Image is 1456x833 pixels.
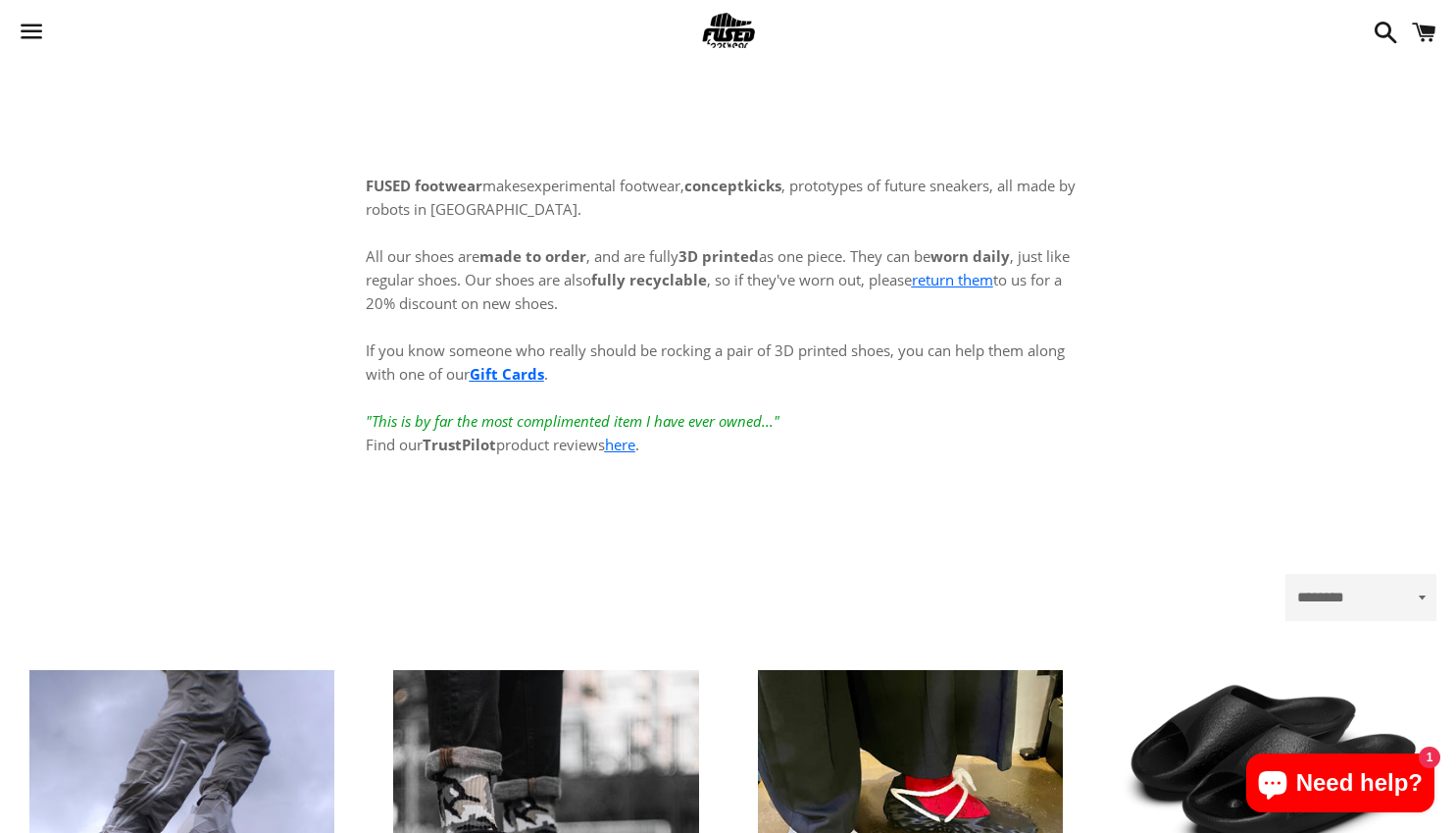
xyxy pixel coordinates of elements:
a: Gift Cards [470,364,544,384]
span: experimental footwear, , prototypes of future sneakers, all made by robots in [GEOGRAPHIC_DATA]. [366,176,1076,219]
a: return them [912,270,993,289]
strong: made to order [479,246,586,266]
p: All our shoes are , and are fully as one piece. They can be , just like regular shoes. Our shoes ... [366,221,1091,456]
a: here [605,435,635,454]
strong: TrustPilot [423,435,496,454]
em: "This is by far the most complimented item I have ever owned..." [366,411,779,431]
inbox-online-store-chat: Shopify online store chat [1240,754,1440,817]
span: makes [366,176,527,195]
strong: 3D printed [678,246,759,266]
strong: fully recyclable [591,270,707,289]
strong: FUSED footwear [366,176,482,195]
strong: worn daily [930,246,1010,266]
strong: conceptkicks [684,176,781,195]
